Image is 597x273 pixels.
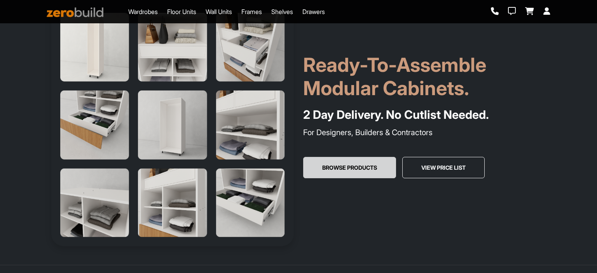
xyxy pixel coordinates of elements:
a: Floor Units [167,7,196,16]
h4: 2 Day Delivery. No Cutlist Needed. [303,106,546,123]
button: View Price List [402,157,485,179]
button: Browse Products [303,157,396,179]
img: ZeroBuild logo [47,7,103,17]
a: Wardrobes [128,7,158,16]
img: Hero [51,4,294,246]
h1: Ready-To-Assemble Modular Cabinets. [303,53,546,100]
a: Frames [241,7,262,16]
p: For Designers, Builders & Contractors [303,127,546,138]
a: Shelves [271,7,293,16]
a: Drawers [302,7,325,16]
a: Wall Units [206,7,232,16]
a: Login [543,7,550,16]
